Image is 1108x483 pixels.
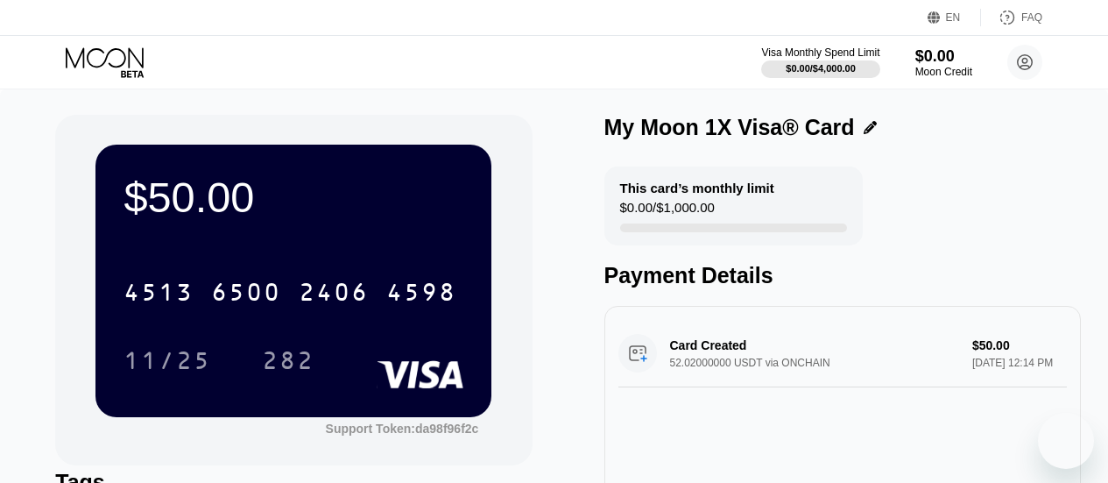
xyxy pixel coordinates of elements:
div: My Moon 1X Visa® Card [604,115,855,140]
div: $50.00 [124,173,463,222]
div: Visa Monthly Spend Limit$0.00/$4,000.00 [761,46,879,78]
div: 11/25 [124,349,211,377]
div: 11/25 [110,338,224,382]
div: 2406 [299,281,369,309]
div: 4598 [386,281,456,309]
div: $0.00 [915,47,972,66]
div: EN [928,9,981,26]
div: EN [946,11,961,24]
div: 6500 [211,281,281,309]
div: Payment Details [604,263,1081,288]
div: FAQ [1021,11,1042,24]
div: FAQ [981,9,1042,26]
div: 282 [249,338,328,382]
div: 4513650024064598 [113,270,467,314]
div: 4513 [124,281,194,309]
div: $0.00 / $4,000.00 [786,63,856,74]
div: Support Token:da98f96f2c [326,422,479,436]
iframe: Button to launch messaging window [1038,413,1094,469]
div: $0.00 / $1,000.00 [620,200,715,224]
div: $0.00Moon Credit [915,47,972,78]
div: Visa Monthly Spend Limit [761,46,879,59]
div: Moon Credit [915,66,972,78]
div: 282 [262,349,314,377]
div: Support Token: da98f96f2c [326,422,479,436]
div: This card’s monthly limit [620,181,774,195]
